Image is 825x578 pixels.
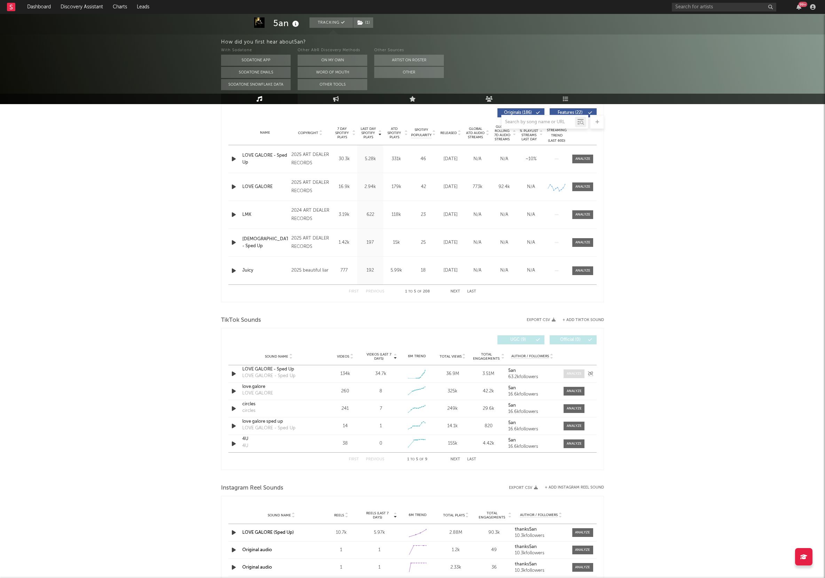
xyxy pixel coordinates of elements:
[400,513,435,518] div: 6M Trend
[242,236,288,249] div: [DEMOGRAPHIC_DATA] - Sped Up
[242,407,256,414] div: circles
[519,125,539,141] span: Estimated % Playlist Streams Last Day
[242,565,272,570] a: Original audio
[554,338,586,342] span: Official ( 0 )
[362,564,397,571] div: 1
[515,568,567,573] div: 10.3k followers
[443,513,465,517] span: Total Plays
[242,373,296,380] div: LOVE GALORE - Sped Up
[374,46,444,55] div: Other Sources
[242,383,315,390] a: love.galore
[362,511,393,520] span: Reels (last 7 days)
[466,183,489,190] div: 773k
[550,335,597,344] button: Official(0)
[242,390,273,397] div: LOVE GALORE
[333,127,351,139] span: 7 Day Spotify Plays
[324,564,359,571] div: 1
[324,547,359,554] div: 1
[472,352,501,361] span: Total Engagements
[379,388,382,395] div: 8
[508,444,557,449] div: 16.6k followers
[221,316,261,325] span: TikTok Sounds
[242,152,288,166] a: LOVE GALORE - Sped Up
[477,511,508,520] span: Total Engagements
[538,486,604,490] div: + Add Instagram Reel Sound
[291,206,329,223] div: 2024 ART DEALER RECORDS
[265,354,288,359] span: Sound Name
[440,354,462,359] span: Total Views
[550,108,597,117] button: Features(22)
[221,67,291,78] button: Sodatone Emails
[359,239,382,246] div: 197
[411,211,435,218] div: 23
[439,183,462,190] div: [DATE]
[799,2,807,7] div: 99 +
[796,4,801,10] button: 99+
[268,513,291,517] span: Sound Name
[221,38,825,46] div: How did you first hear about 5an ?
[466,211,489,218] div: N/A
[466,127,485,139] span: Global ATD Audio Streams
[221,79,291,90] button: Sodatone Snowflake Data
[329,370,361,377] div: 134k
[450,458,460,461] button: Next
[493,156,516,163] div: N/A
[508,421,516,425] strong: 5an
[349,290,359,294] button: First
[508,375,557,380] div: 63.2k followers
[546,123,567,143] div: Global Streaming Trend (Last 60D)
[466,156,489,163] div: N/A
[242,418,315,425] a: love galore sped up
[502,119,575,125] input: Search by song name or URL
[242,183,288,190] a: LOVE GALORE
[467,458,476,461] button: Last
[437,388,469,395] div: 325k
[298,46,367,55] div: Other A&R Discovery Methods
[439,267,462,274] div: [DATE]
[385,127,403,139] span: ATD Spotify Plays
[366,290,384,294] button: Previous
[408,290,412,293] span: to
[515,527,537,532] strong: thanks5an
[242,130,288,135] div: Name
[398,455,437,464] div: 1 5 9
[329,423,361,430] div: 14
[508,438,516,443] strong: 5an
[508,403,516,408] strong: 5an
[439,211,462,218] div: [DATE]
[437,405,469,412] div: 249k
[527,318,556,322] button: Export CSV
[385,183,408,190] div: 179k
[472,370,505,377] div: 3.51M
[437,440,469,447] div: 155k
[563,318,604,322] button: + Add TikTok Sound
[385,156,408,163] div: 331k
[329,440,361,447] div: 38
[242,211,288,218] div: LMK
[477,564,512,571] div: 36
[545,486,604,490] button: + Add Instagram Reel Sound
[520,513,558,517] span: Author / Followers
[242,366,315,373] div: LOVE GALORE - Sped Up
[466,239,489,246] div: N/A
[349,458,359,461] button: First
[515,545,567,549] a: thanks5an
[519,211,543,218] div: N/A
[291,151,329,167] div: 2025 ART DEALER RECORDS
[353,17,373,28] button: (1)
[419,458,424,461] span: of
[291,266,329,275] div: 2025 beautiful liar
[333,239,355,246] div: 1.42k
[515,562,567,567] a: thanks5an
[273,17,301,29] div: 5an
[242,401,315,408] a: circles
[380,423,382,430] div: 1
[466,267,489,274] div: N/A
[242,548,272,552] a: Original audio
[401,354,433,359] div: 6M Trend
[502,338,534,342] span: UGC ( 9 )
